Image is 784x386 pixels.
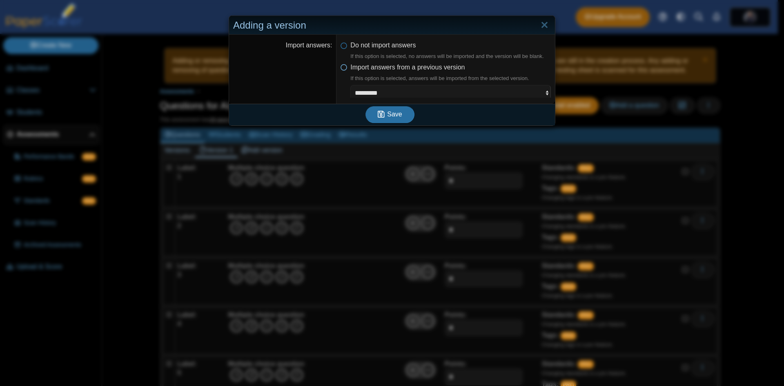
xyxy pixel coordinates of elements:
button: Save [365,106,414,123]
a: Close [538,18,551,32]
div: Adding a version [229,16,555,35]
label: Import answers [286,42,332,49]
div: If this option is selected, answers will be imported from the selected version. [350,75,529,82]
span: Import answers from a previous version [350,64,529,82]
span: Save [387,111,402,118]
span: Do not import answers [350,42,543,60]
div: If this option is selected, no answers will be imported and the version will be blank. [350,53,543,60]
